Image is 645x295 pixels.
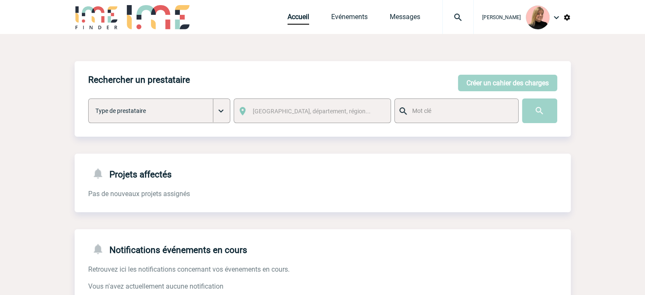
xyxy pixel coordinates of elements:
[88,265,290,273] span: Retrouvez ici les notifications concernant vos évenements en cours.
[75,5,119,29] img: IME-Finder
[522,98,557,123] input: Submit
[331,13,368,25] a: Evénements
[88,282,223,290] span: Vous n'avez actuellement aucune notification
[88,190,190,198] span: Pas de nouveaux projets assignés
[482,14,521,20] span: [PERSON_NAME]
[526,6,550,29] img: 131233-0.png
[88,243,247,255] h4: Notifications événements en cours
[253,108,371,115] span: [GEOGRAPHIC_DATA], département, région...
[288,13,309,25] a: Accueil
[92,167,109,180] img: notifications-24-px-g.png
[88,167,172,180] h4: Projets affectés
[88,75,190,85] h4: Rechercher un prestataire
[92,243,109,255] img: notifications-24-px-g.png
[390,13,420,25] a: Messages
[410,105,511,116] input: Mot clé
